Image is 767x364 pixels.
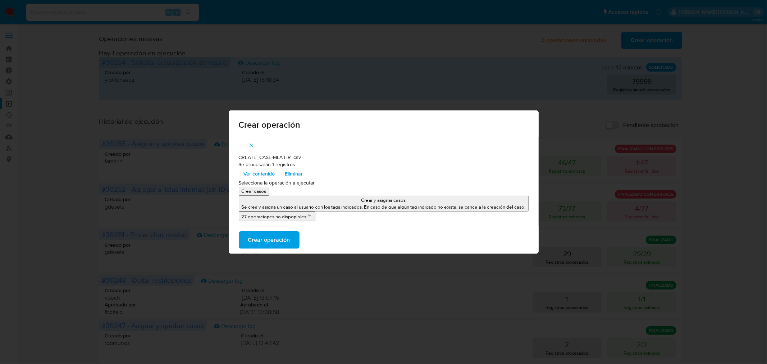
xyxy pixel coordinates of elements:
p: CREATE_CASE-MLA HR .csv [239,154,529,161]
button: Crear y asignar casosSe crea y asigna un caso al usuario con los tags indicados. En caso de que a... [239,196,529,211]
p: Se procesarán 1 registros [239,161,529,168]
p: Selecciona la operación a ejecutar [239,179,529,187]
button: Crear operación [239,231,300,249]
button: Eliminar [280,168,308,179]
p: Se crea y asigna un caso al usuario con los tags indicados. En caso de que algún tag indicado no ... [242,204,526,210]
span: Crear operación [239,120,529,129]
p: Crear y asignar casos [242,197,526,204]
p: Crear casos [242,188,266,195]
span: Ver contenido [244,169,275,179]
span: Eliminar [285,169,303,179]
button: 27 operaciones no disponibles [239,211,315,221]
span: Crear operación [248,232,290,248]
button: Ver contenido [239,168,280,179]
button: Crear casos [239,187,269,196]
